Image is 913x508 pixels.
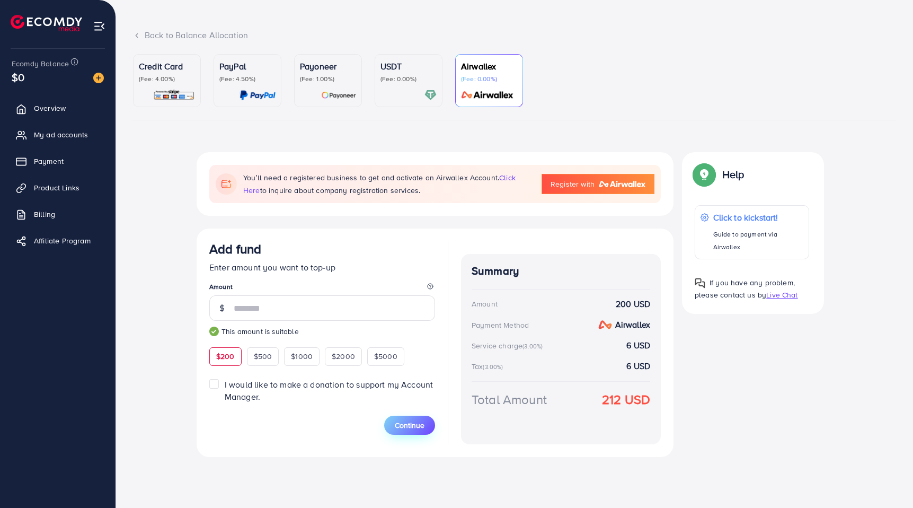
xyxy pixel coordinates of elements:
img: card [240,89,276,101]
a: Affiliate Program [8,230,108,251]
p: (Fee: 0.00%) [380,75,437,83]
strong: airwallex [615,319,650,331]
p: USDT [380,60,437,73]
img: Popup guide [695,278,705,288]
h3: Add fund [209,241,261,257]
span: Ecomdy Balance [12,58,69,69]
strong: 6 USD [626,339,650,352]
h4: Summary [472,265,650,278]
span: Billing [34,209,55,220]
p: Airwallex [461,60,517,73]
p: (Fee: 4.50%) [219,75,276,83]
span: I would like to make a donation to support my Account Manager. [225,379,433,402]
p: Payoneer [300,60,356,73]
strong: 6 USD [626,360,650,372]
a: My ad accounts [8,124,108,145]
a: Billing [8,204,108,225]
span: My ad accounts [34,129,88,140]
small: This amount is suitable [209,326,435,337]
span: Continue [395,420,424,431]
div: Back to Balance Allocation [133,29,896,41]
legend: Amount [209,282,435,295]
p: (Fee: 0.00%) [461,75,517,83]
p: You’ll need a registered business to get and activate an Airwallex Account. to inquire about comp... [243,171,531,197]
span: If you have any problem, please contact us by [695,277,795,300]
span: Overview [34,103,66,113]
small: (3.00%) [522,342,543,351]
img: payment [598,320,612,330]
strong: 212 USD [602,390,650,409]
img: guide [209,327,219,336]
a: Product Links [8,177,108,198]
p: (Fee: 1.00%) [300,75,356,83]
div: Payment Method [472,320,529,330]
p: Help [722,168,744,181]
span: $0 [12,69,24,85]
img: Popup guide [695,165,714,184]
span: Affiliate Program [34,235,91,246]
div: Amount [472,299,498,309]
a: Payment [8,151,108,172]
img: card [321,89,356,101]
span: Product Links [34,182,79,193]
div: Tax [472,361,507,372]
img: logo-airwallex [599,181,645,187]
img: card [458,89,517,101]
p: Credit Card [139,60,195,73]
a: Overview [8,98,108,119]
span: $200 [216,351,235,362]
p: Click to kickstart! [713,211,803,224]
span: Live Chat [766,290,797,300]
strong: 200 USD [616,298,650,310]
img: image [93,73,104,83]
p: (Fee: 4.00%) [139,75,195,83]
span: Register with [551,179,595,189]
small: (3.00%) [483,363,503,371]
img: flag [216,173,237,195]
span: Payment [34,156,64,167]
img: card [153,89,195,101]
div: Total Amount [472,390,547,409]
div: Service charge [472,340,546,351]
span: $1000 [291,351,313,362]
iframe: Chat [868,460,905,500]
p: PayPal [219,60,276,73]
p: Guide to payment via Airwallex [713,228,803,253]
span: $5000 [374,351,397,362]
span: $2000 [332,351,355,362]
img: logo [11,15,82,31]
button: Continue [384,416,435,435]
a: Register with [542,174,654,194]
img: menu [93,20,105,32]
img: card [424,89,437,101]
span: $500 [254,351,272,362]
p: Enter amount you want to top-up [209,261,435,274]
